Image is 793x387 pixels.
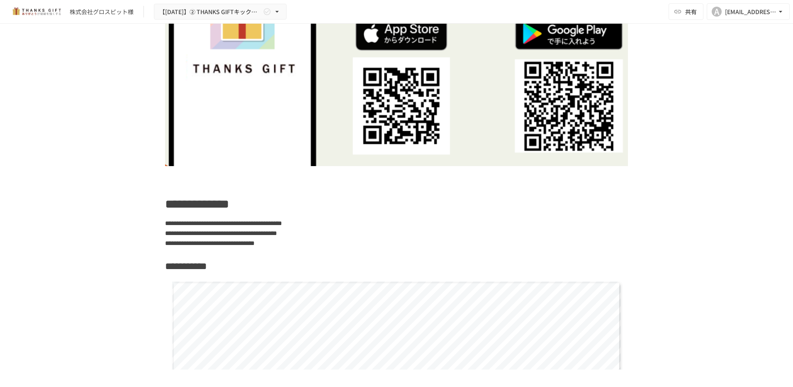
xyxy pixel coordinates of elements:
[725,7,776,17] div: [EMAIL_ADDRESS][DOMAIN_NAME]
[669,3,703,20] button: 共有
[712,7,722,17] div: A
[70,7,134,16] div: 株式会社グロスピット様
[685,7,697,16] span: 共有
[10,5,63,18] img: mMP1OxWUAhQbsRWCurg7vIHe5HqDpP7qZo7fRoNLXQh
[707,3,790,20] button: A[EMAIL_ADDRESS][DOMAIN_NAME]
[159,7,261,17] span: 【[DATE]】② THANKS GIFTキックオフMTG
[154,4,287,20] button: 【[DATE]】② THANKS GIFTキックオフMTG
